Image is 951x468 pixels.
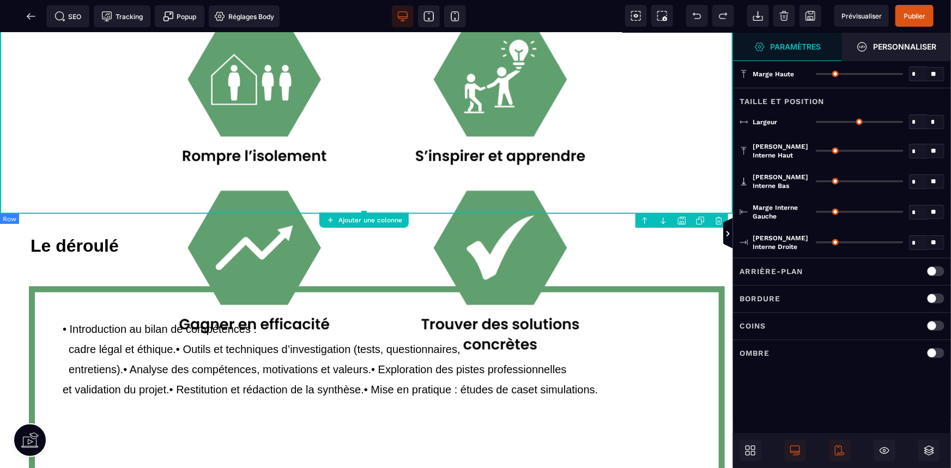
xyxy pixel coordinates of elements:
[740,319,766,332] p: Coins
[753,70,794,78] span: Marge haute
[371,331,566,343] span: • Exploration des pistes professionnelles
[842,33,951,61] span: Ouvrir le gestionnaire de styles
[747,5,769,27] span: Importer
[753,142,810,160] span: [PERSON_NAME] interne haut
[799,5,821,27] span: Enregistrer
[740,347,770,360] p: Ombre
[123,331,371,343] span: • Analyse des compétences, motivations et valeurs.
[392,5,414,27] span: Voir bureau
[20,5,42,27] span: Retour
[834,5,889,27] span: Aperçu
[753,203,810,221] span: Marge interne gauche
[918,440,940,461] span: Ouvrir les calques
[771,42,821,51] strong: Paramètres
[773,5,795,27] span: Nettoyage
[214,11,274,22] span: Réglages Body
[444,5,466,27] span: Voir mobile
[733,218,744,251] span: Afficher les vues
[155,5,204,27] span: Créer une alerte modale
[841,12,882,20] span: Prévisualiser
[740,265,803,278] p: Arrière-plan
[319,212,409,228] button: Ajouter une colonne
[163,11,197,22] span: Popup
[753,118,777,126] span: Largeur
[904,12,925,20] span: Publier
[94,5,150,27] span: Code de suivi
[46,5,89,27] span: Métadata SEO
[651,5,673,27] span: Capture d'écran
[101,11,143,22] span: Tracking
[874,440,895,461] span: Masquer le bloc
[686,5,708,27] span: Défaire
[176,311,351,323] span: • Outils et techniques d’investigation
[338,216,402,224] strong: Ajouter une colonne
[873,42,936,51] strong: Personnaliser
[529,351,598,363] span: et simulations.
[829,440,851,461] span: Afficher le mobile
[733,88,951,108] div: Taille et position
[895,5,934,27] span: Enregistrer le contenu
[784,440,806,461] span: Afficher le desktop
[364,351,529,363] span: • Mise en pratique : études de cas
[54,11,82,22] span: SEO
[63,311,467,343] span: (tests, questionnaires, entretiens).
[418,5,440,27] span: Voir tablette
[625,5,647,27] span: Voir les composants
[740,440,761,461] span: Ouvrir les blocs
[209,5,280,27] span: Favicon
[733,33,842,61] span: Ouvrir le gestionnaire de styles
[63,291,260,323] span: • Introduction au bilan de compétences : cadre légal et éthique.
[753,234,810,251] span: [PERSON_NAME] interne droite
[712,5,734,27] span: Rétablir
[753,173,810,190] span: [PERSON_NAME] interne bas
[63,351,169,363] span: et validation du projet.
[169,351,364,363] span: • Restitution et rédaction de la synthèse.
[740,292,780,305] p: Bordure
[31,203,717,224] div: Le déroulé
